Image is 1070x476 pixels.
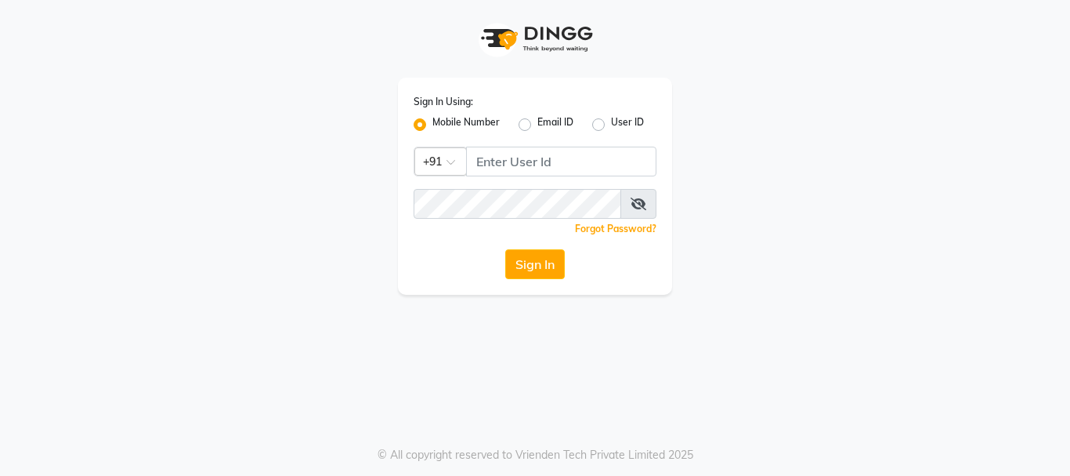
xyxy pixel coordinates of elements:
[432,115,500,134] label: Mobile Number
[611,115,644,134] label: User ID
[575,223,656,234] a: Forgot Password?
[472,16,598,62] img: logo1.svg
[414,95,473,109] label: Sign In Using:
[414,189,621,219] input: Username
[537,115,573,134] label: Email ID
[505,249,565,279] button: Sign In
[466,147,656,176] input: Username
